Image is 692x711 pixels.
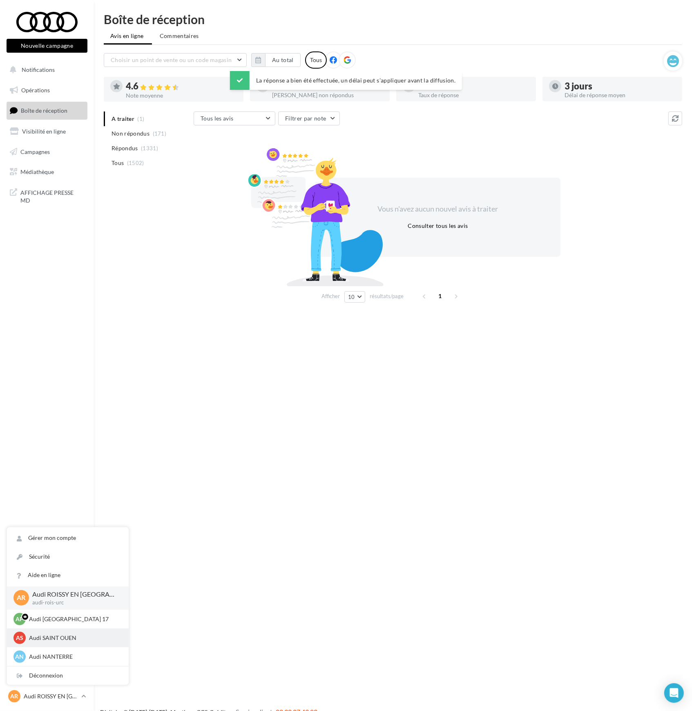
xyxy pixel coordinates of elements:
[126,93,237,98] div: Note moyenne
[565,82,676,91] div: 3 jours
[104,13,682,25] div: Boîte de réception
[321,292,340,300] span: Afficher
[22,66,55,73] span: Notifications
[7,566,129,584] a: Aide en ligne
[153,130,167,137] span: (171)
[418,92,529,98] div: Taux de réponse
[305,51,327,69] div: Tous
[32,599,116,606] p: audi-rois-urc
[20,148,50,155] span: Campagnes
[5,123,89,140] a: Visibilité en ligne
[7,529,129,547] a: Gérer mon compte
[251,53,301,67] button: Au total
[418,82,529,91] div: 89 %
[201,115,234,122] span: Tous les avis
[32,590,116,599] p: Audi ROISSY EN [GEOGRAPHIC_DATA]
[434,290,447,303] span: 1
[194,111,275,125] button: Tous les avis
[5,184,89,208] a: AFFICHAGE PRESSE MD
[7,689,87,704] a: AR Audi ROISSY EN [GEOGRAPHIC_DATA]
[278,111,340,125] button: Filtrer par note
[7,39,87,53] button: Nouvelle campagne
[20,187,84,205] span: AFFICHAGE PRESSE MD
[111,56,232,63] span: Choisir un point de vente ou un code magasin
[7,548,129,566] a: Sécurité
[5,82,89,99] a: Opérations
[24,692,78,700] p: Audi ROISSY EN [GEOGRAPHIC_DATA]
[16,615,24,623] span: AP
[11,692,18,700] span: AR
[17,593,26,603] span: AR
[664,683,684,703] div: Open Intercom Messenger
[22,128,66,135] span: Visibilité en ligne
[5,102,89,119] a: Boîte de réception
[112,129,150,138] span: Non répondus
[348,294,355,300] span: 10
[21,107,67,114] span: Boîte de réception
[29,615,119,623] p: Audi [GEOGRAPHIC_DATA] 17
[344,291,365,303] button: 10
[127,160,144,166] span: (1502)
[160,32,199,40] span: Commentaires
[5,61,86,78] button: Notifications
[16,653,24,661] span: AN
[230,71,462,90] div: La réponse a bien été effectuée, un délai peut s’appliquer avant la diffusion.
[29,653,119,661] p: Audi NANTERRE
[404,221,471,231] button: Consulter tous les avis
[141,145,158,152] span: (1331)
[112,144,138,152] span: Répondus
[368,204,508,214] div: Vous n'avez aucun nouvel avis à traiter
[29,634,119,642] p: Audi SAINT OUEN
[16,634,23,642] span: AS
[126,82,237,91] div: 4.6
[5,163,89,181] a: Médiathèque
[5,143,89,160] a: Campagnes
[265,53,301,67] button: Au total
[21,87,50,94] span: Opérations
[112,159,124,167] span: Tous
[565,92,676,98] div: Délai de réponse moyen
[20,168,54,175] span: Médiathèque
[104,53,247,67] button: Choisir un point de vente ou un code magasin
[370,292,404,300] span: résultats/page
[7,666,129,685] div: Déconnexion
